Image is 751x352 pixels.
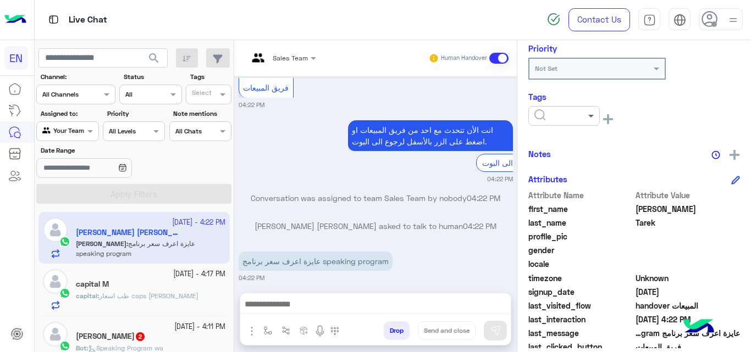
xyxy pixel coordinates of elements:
[173,109,230,119] label: Note mentions
[636,272,741,284] span: Unknown
[277,321,295,339] button: Trigger scenario
[467,193,500,203] span: 04:22 PM
[76,344,88,352] b: :
[330,327,339,336] img: make a call
[441,54,487,63] small: Human Handover
[141,48,168,72] button: search
[76,332,146,341] h5: Ahmed Osama
[248,53,268,71] img: teams.png
[136,332,145,341] span: 2
[259,321,277,339] button: select flow
[88,344,163,352] span: Speaking Program wa
[636,189,741,201] span: Attribute Value
[528,43,557,53] h6: Priority
[528,189,633,201] span: Attribute Name
[528,258,633,270] span: locale
[4,46,28,70] div: EN
[239,273,264,282] small: 04:22 PM
[726,13,740,27] img: profile
[47,13,60,26] img: tab
[463,221,496,231] span: 04:22 PM
[243,83,289,92] span: فريق المبيعات
[490,325,501,336] img: send message
[487,175,513,183] small: 04:22 PM
[41,72,114,82] label: Channel:
[43,322,68,347] img: defaultAdmin.png
[43,269,68,294] img: defaultAdmin.png
[190,88,212,100] div: Select
[528,174,567,184] h6: Attributes
[528,217,633,228] span: last_name
[528,300,633,311] span: last_visited_flow
[313,325,327,338] img: send voice note
[59,340,70,351] img: WhatsApp
[636,314,741,325] span: 2025-10-15T13:22:58.794Z
[535,64,557,72] b: Not Set
[281,326,290,335] img: Trigger scenario
[636,286,741,298] span: 2025-07-30T00:20:38.109Z
[384,321,410,340] button: Drop
[528,203,633,215] span: first_name
[69,13,107,27] p: Live Chat
[636,300,741,311] span: handover المبيعات
[76,292,97,300] span: capital
[711,150,720,159] img: notes
[528,231,633,242] span: profile_pic
[638,8,660,31] a: tab
[547,13,560,26] img: spinner
[680,308,718,347] img: hulul-logo.png
[174,322,225,332] small: [DATE] - 4:11 PM
[36,184,231,204] button: Apply Filters
[300,326,308,335] img: create order
[528,92,740,102] h6: Tags
[636,327,741,339] span: عايزة اعرف سعر برنامج speaking program
[528,314,633,325] span: last_interaction
[107,109,164,119] label: Priority
[239,220,513,232] p: [PERSON_NAME] [PERSON_NAME] asked to talk to human
[528,244,633,256] span: gender
[528,286,633,298] span: signup_date
[528,149,551,159] h6: Notes
[239,252,393,271] p: 15/10/2025, 4:22 PM
[76,280,109,289] h5: capital M
[636,203,741,215] span: Nadia
[41,109,97,119] label: Assigned to:
[99,292,198,300] span: طب اسعار caps maxx كام
[348,120,513,151] p: 15/10/2025, 4:22 PM
[41,146,164,155] label: Date Range
[76,292,99,300] b: :
[528,327,633,339] span: last_message
[239,100,264,109] small: 04:22 PM
[59,288,70,299] img: WhatsApp
[76,344,86,352] span: Bot
[295,321,313,339] button: create order
[673,14,686,26] img: tab
[730,150,739,160] img: add
[4,8,26,31] img: Logo
[568,8,630,31] a: Contact Us
[263,326,272,335] img: select flow
[476,154,543,172] div: الرجوع الى البوت
[173,269,225,280] small: [DATE] - 4:17 PM
[528,272,633,284] span: timezone
[273,54,308,62] span: Sales Team
[643,14,656,26] img: tab
[124,72,180,82] label: Status
[190,72,230,82] label: Tags
[636,217,741,228] span: Tarek
[636,244,741,256] span: null
[239,192,513,204] p: Conversation was assigned to team Sales Team by nobody
[636,258,741,270] span: null
[245,325,258,338] img: send attachment
[418,321,476,340] button: Send and close
[147,52,161,65] span: search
